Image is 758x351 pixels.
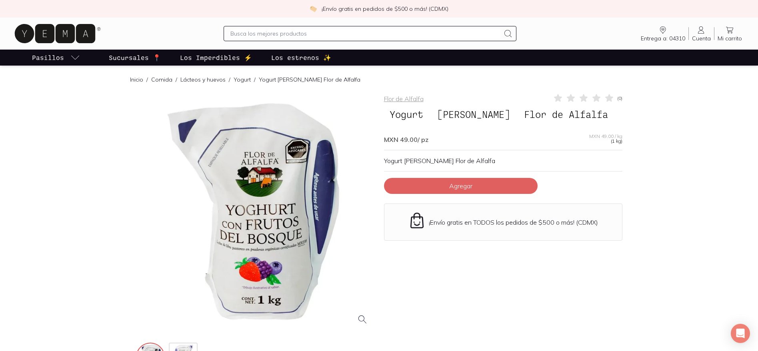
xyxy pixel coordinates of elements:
[714,25,745,42] a: Mi carrito
[718,35,742,42] span: Mi carrito
[322,5,448,13] p: ¡Envío gratis en pedidos de $500 o más! (CDMX)
[384,136,428,144] span: MXN 49.00 / pz
[234,76,251,83] a: Yogurt
[226,76,234,84] span: /
[151,76,172,83] a: Comida
[271,53,331,62] p: Los estrenos ✨
[589,134,622,139] span: MXN 49.00 / kg
[310,5,317,12] img: check
[384,95,424,103] a: Flor de Alfalfa
[180,53,252,62] p: Los Imperdibles ⚡️
[178,50,254,66] a: Los Imperdibles ⚡️
[270,50,333,66] a: Los estrenos ✨
[230,29,500,38] input: Busca los mejores productos
[384,157,622,165] p: Yogurt [PERSON_NAME] Flor de Alfalfa
[429,218,598,226] p: ¡Envío gratis en TODOS los pedidos de $500 o más! (CDMX)
[180,76,226,83] a: Lácteos y huevos
[611,139,622,144] span: (1 kg)
[638,25,688,42] a: Entrega a: 04310
[449,182,472,190] span: Agregar
[617,96,622,101] span: ( 0 )
[384,107,429,122] span: Yogurt
[259,76,360,84] p: Yogurt [PERSON_NAME] Flor de Alfalfa
[32,53,64,62] p: Pasillos
[384,178,538,194] button: Agregar
[689,25,714,42] a: Cuenta
[731,324,750,343] div: Open Intercom Messenger
[109,53,161,62] p: Sucursales 📍
[130,76,143,83] a: Inicio
[692,35,711,42] span: Cuenta
[641,35,685,42] span: Entrega a: 04310
[107,50,162,66] a: Sucursales 📍
[143,76,151,84] span: /
[30,50,82,66] a: pasillo-todos-link
[251,76,259,84] span: /
[518,107,614,122] span: Flor de Alfalfa
[408,212,426,229] img: Envío
[172,76,180,84] span: /
[432,107,516,122] span: [PERSON_NAME]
